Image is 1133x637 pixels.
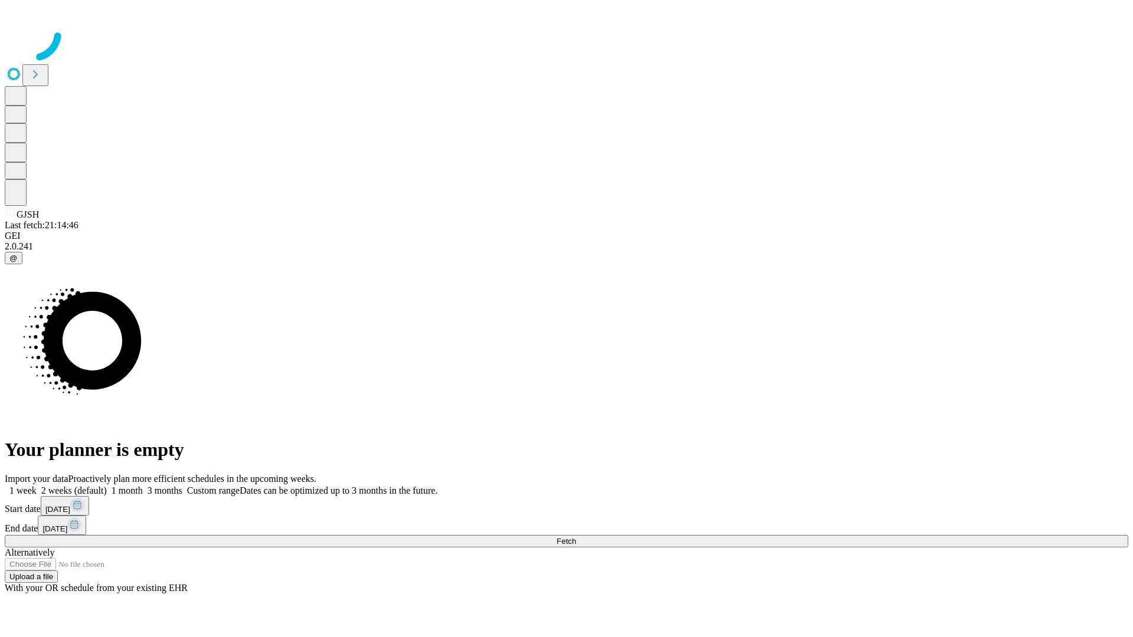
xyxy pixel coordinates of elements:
[9,254,18,262] span: @
[41,496,89,515] button: [DATE]
[5,220,78,230] span: Last fetch: 21:14:46
[5,252,22,264] button: @
[9,485,37,495] span: 1 week
[112,485,143,495] span: 1 month
[5,535,1128,547] button: Fetch
[187,485,240,495] span: Custom range
[5,547,54,557] span: Alternatively
[68,474,316,484] span: Proactively plan more efficient schedules in the upcoming weeks.
[148,485,182,495] span: 3 months
[5,241,1128,252] div: 2.0.241
[41,485,107,495] span: 2 weeks (default)
[5,439,1128,461] h1: Your planner is empty
[17,209,39,219] span: GJSH
[5,496,1128,515] div: Start date
[556,537,576,546] span: Fetch
[45,505,70,514] span: [DATE]
[5,474,68,484] span: Import your data
[5,570,58,583] button: Upload a file
[240,485,437,495] span: Dates can be optimized up to 3 months in the future.
[5,515,1128,535] div: End date
[5,231,1128,241] div: GEI
[42,524,67,533] span: [DATE]
[38,515,86,535] button: [DATE]
[5,583,188,593] span: With your OR schedule from your existing EHR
